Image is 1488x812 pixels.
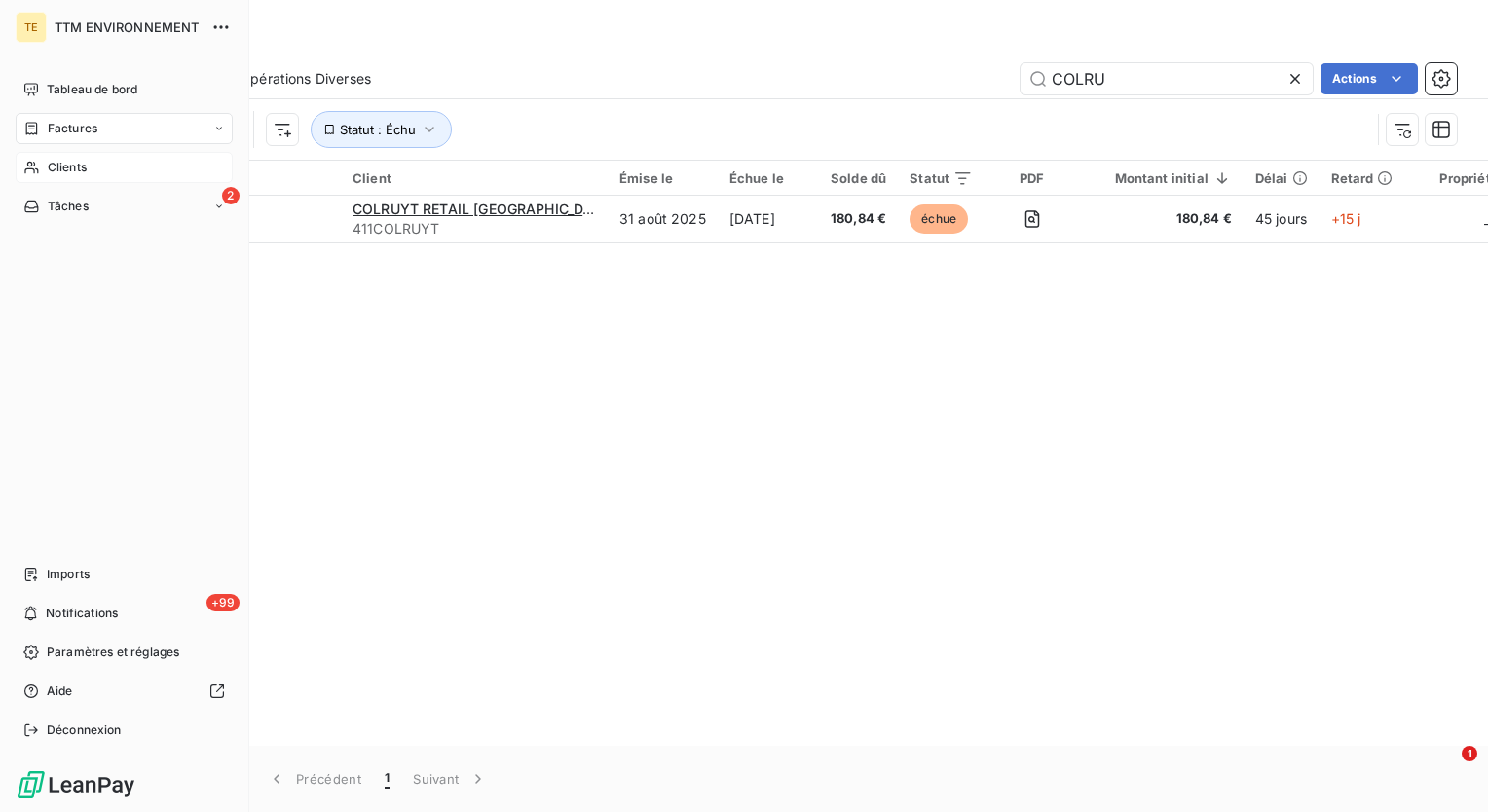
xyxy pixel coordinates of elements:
[1244,196,1320,242] td: 45 jours
[16,769,136,800] img: Logo LeanPay
[910,170,973,186] div: Statut
[1462,746,1477,761] span: 1
[222,187,240,204] span: 2
[831,209,886,229] span: 180,84 €
[1021,63,1313,94] input: Rechercher
[608,196,718,242] td: 31 août 2025
[240,69,371,89] span: Opérations Diverses
[831,170,886,186] div: Solde dû
[1422,746,1469,793] iframe: Intercom live chat
[47,566,90,583] span: Imports
[1331,170,1394,186] div: Retard
[16,676,233,707] a: Aide
[1331,210,1361,227] span: +15 j
[48,120,97,137] span: Factures
[1255,170,1308,186] div: Délai
[401,758,500,799] button: Suivant
[353,170,596,186] div: Client
[1092,170,1232,186] div: Montant initial
[16,12,47,43] div: TE
[619,170,706,186] div: Émise le
[311,111,452,148] button: Statut : Échu
[1092,209,1232,229] span: 180,84 €
[47,81,137,98] span: Tableau de bord
[996,170,1067,186] div: PDF
[47,644,179,661] span: Paramètres et réglages
[255,758,373,799] button: Précédent
[48,159,87,176] span: Clients
[718,196,819,242] td: [DATE]
[729,170,807,186] div: Échue le
[385,769,390,789] span: 1
[910,204,968,234] span: échue
[373,758,401,799] button: 1
[353,219,596,239] span: 411COLRUYT
[1321,63,1418,94] button: Actions
[47,721,122,739] span: Déconnexion
[48,198,89,215] span: Tâches
[353,201,614,217] span: COLRUYT RETAIL [GEOGRAPHIC_DATA]
[55,19,200,35] span: TTM ENVIRONNEMENT
[47,683,73,700] span: Aide
[46,605,118,622] span: Notifications
[340,122,416,137] span: Statut : Échu
[206,594,240,611] span: +99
